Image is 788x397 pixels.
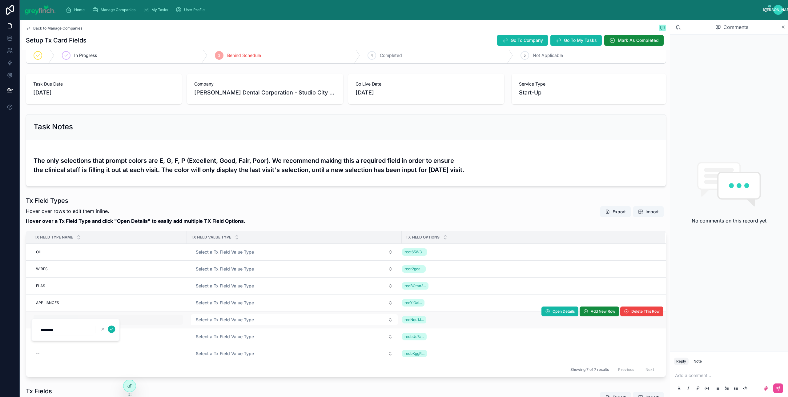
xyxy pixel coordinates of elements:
[196,249,254,255] span: Select a Tx Field Value Type
[191,297,398,308] button: Select Button
[691,358,704,365] button: Note
[524,53,526,58] span: 5
[74,52,97,58] span: In Progress
[196,351,254,357] span: Select a Tx Field Value Type
[191,247,398,258] button: Select Button
[90,4,140,15] a: Manage Companies
[402,350,427,357] a: recbKggR...
[631,309,660,314] span: Delete This Row
[34,156,658,174] h3: The only selections that prompt colors are E, G, F, P (Excellent, Good, Fair, Poor). We recommend...
[218,53,220,58] span: 3
[694,359,702,364] div: Note
[191,348,398,359] button: Select Button
[404,267,423,271] span: recr2gda...
[620,307,663,316] button: Delete This Row
[591,309,615,314] span: Add New Row
[26,26,82,31] a: Back to Manage Companies
[645,209,659,215] span: Import
[191,235,231,240] span: Tx Field Value Type
[404,317,424,322] span: recNqu1J...
[674,358,689,365] button: Reply
[564,37,597,43] span: Go To My Tasks
[541,307,578,316] button: Open Details
[33,81,175,87] span: Task Due Date
[600,206,631,217] button: Export
[174,4,209,15] a: User Profile
[618,37,659,43] span: Mark As Completed
[34,122,73,132] h2: Task Notes
[33,26,82,31] span: Back to Manage Companies
[406,235,440,240] span: Tx Field Options
[194,81,336,87] span: Company
[404,351,424,356] span: recbKggR...
[519,88,541,97] span: Start-Up
[356,88,497,97] span: [DATE]
[402,333,427,340] a: recbUe7a...
[196,334,254,340] span: Select a Tx Field Value Type
[404,250,424,255] span: rect65W3...
[36,300,59,305] span: APPLIANCES
[380,52,402,58] span: Completed
[196,283,254,289] span: Select a Tx Field Value Type
[227,52,261,58] span: Behind Schedule
[404,283,426,288] span: recBOmo2...
[26,387,109,395] h1: Tx Fields
[33,88,175,97] span: [DATE]
[402,282,428,290] a: recBOmo2...
[36,317,40,322] div: --
[194,88,336,97] span: [PERSON_NAME] Dental Corporation - Studio City Orthodontist
[36,267,48,271] span: WiRES
[550,35,602,46] button: Go To My Tasks
[404,334,424,339] span: recbUe7a...
[61,3,764,17] div: scrollable content
[151,7,168,12] span: My Tasks
[533,52,563,58] span: Not Applicable
[692,217,766,224] h2: No comments on this record yet
[26,36,86,45] h1: Setup Tx Card Fields
[64,4,89,15] a: Home
[356,81,497,87] span: Go Live Date
[25,5,56,15] img: App logo
[26,207,245,215] p: Hover over rows to edit them inline.
[402,316,426,323] a: recNqu1J...
[404,300,422,305] span: recYIOal...
[191,280,398,291] button: Select Button
[191,314,398,325] button: Select Button
[36,351,40,356] div: --
[196,266,254,272] span: Select a Tx Field Value Type
[191,331,398,342] button: Select Button
[36,250,42,255] span: OH
[101,7,135,12] span: Manage Companies
[141,4,172,15] a: My Tasks
[191,263,398,275] button: Select Button
[633,206,664,217] button: Import
[723,23,748,31] span: Comments
[497,35,548,46] button: Go To Company
[34,235,73,240] span: Tx Field Type Name
[519,81,659,87] span: Service Type
[74,7,85,12] span: Home
[570,367,609,372] span: Showing 7 of 7 results
[36,283,45,288] span: ELAS
[184,7,205,12] span: User Profile
[580,307,619,316] button: Add New Row
[26,218,245,224] strong: Hover over a Tx Field Type and click "Open Details" to easily add multiple TX Field Options.
[553,309,575,314] span: Open Details
[402,299,424,307] a: recYIOal...
[604,35,664,46] button: Mark As Completed
[402,265,426,273] a: recr2gda...
[371,53,373,58] span: 4
[196,317,254,323] span: Select a Tx Field Value Type
[196,300,254,306] span: Select a Tx Field Value Type
[511,37,543,43] span: Go To Company
[26,196,245,205] h1: Tx Field Types
[402,248,427,256] a: rect65W3...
